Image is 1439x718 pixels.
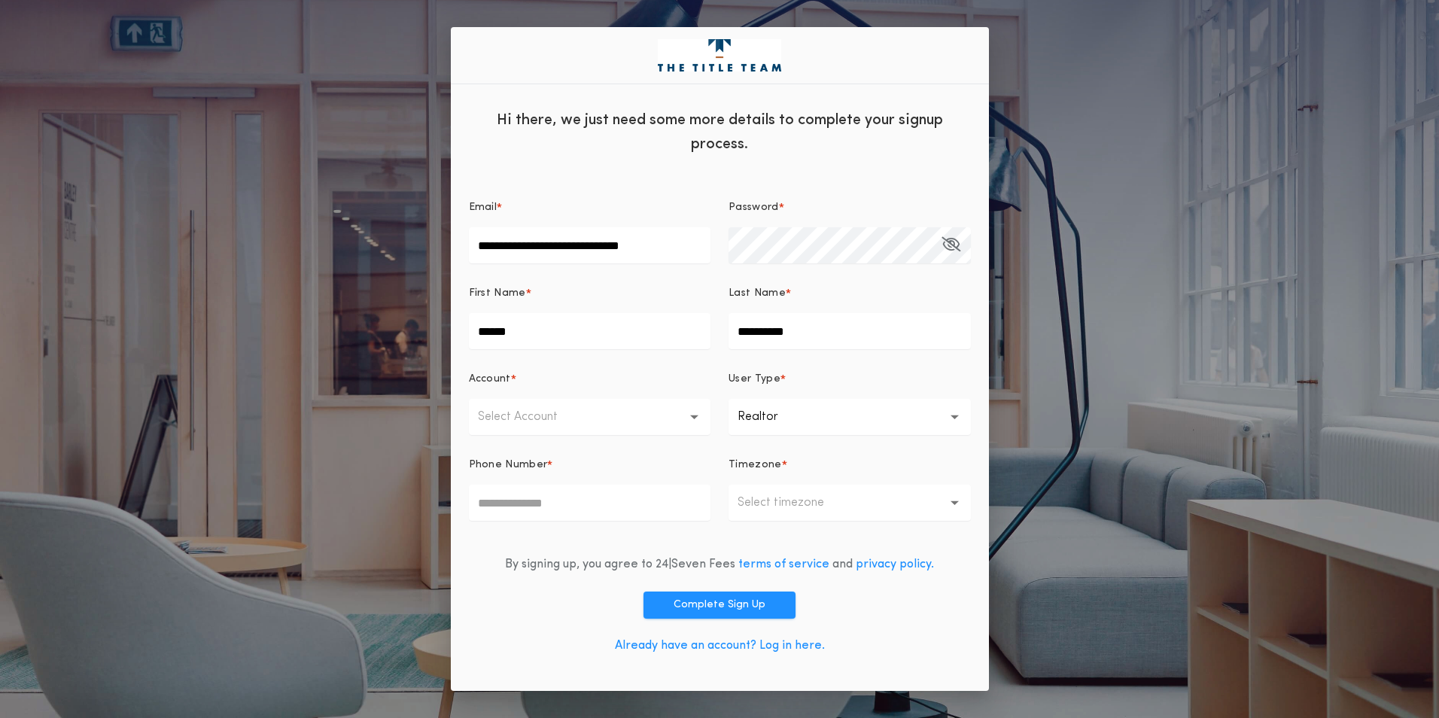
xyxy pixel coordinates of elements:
button: Realtor [729,399,971,435]
button: Select timezone [729,485,971,521]
p: Account [469,372,511,387]
p: Realtor [738,408,802,426]
p: User Type [729,372,780,387]
input: First Name* [469,313,711,349]
p: Email [469,200,497,215]
input: Password* [729,227,971,263]
p: First Name [469,286,526,301]
p: Phone Number [469,458,548,473]
button: Password* [942,227,960,263]
img: logo [658,39,781,72]
p: Password [729,200,779,215]
p: Last Name [729,286,786,301]
input: Phone Number* [469,485,711,521]
p: Timezone [729,458,782,473]
div: Hi there, we just need some more details to complete your signup process. [451,96,989,164]
a: terms of service [738,558,829,570]
button: Select Account [469,399,711,435]
a: privacy policy. [856,558,934,570]
button: Complete Sign Up [643,592,796,619]
input: Email* [469,227,711,263]
p: Select timezone [738,494,848,512]
div: By signing up, you agree to 24|Seven Fees and [505,555,934,573]
a: Already have an account? Log in here. [615,640,825,652]
p: Select Account [478,408,582,426]
input: Last Name* [729,313,971,349]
